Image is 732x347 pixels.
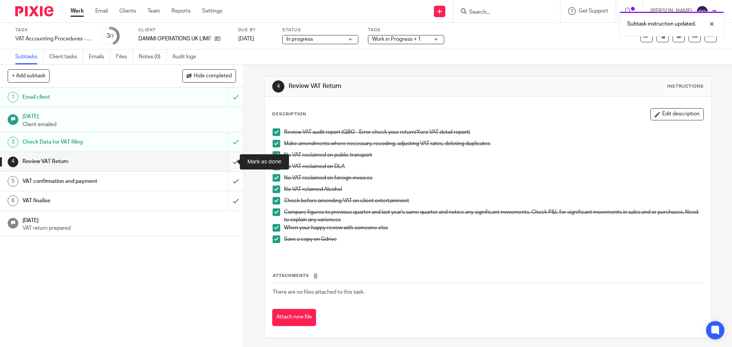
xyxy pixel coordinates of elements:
[627,20,696,28] p: Subtask instruction updated.
[238,36,254,42] span: [DATE]
[272,309,316,326] button: Attach new file
[22,176,154,187] h1: VAT confirmation and payment
[282,27,358,33] label: Status
[148,7,160,15] a: Team
[182,69,236,82] button: Hide completed
[8,137,18,147] div: 3
[286,37,313,42] span: In progress
[202,7,222,15] a: Settings
[272,111,306,117] p: Description
[284,224,703,232] p: When your happy review with someone else
[22,215,236,224] h1: [DATE]
[8,92,18,102] div: 1
[15,35,91,43] div: VAT Accounting Procedures - Apr, Jul, Oct &amp; Jan
[372,37,421,42] span: Work in Progress + 1
[284,163,703,170] p: No VAT reclaimed on DLA
[284,151,703,159] p: No VAT reclaimed on public transport
[273,273,309,278] span: Attachments
[284,208,703,224] p: Compare figures to previous quarter and last year's same quarter and notice any significant movem...
[172,50,202,64] a: Audit logs
[138,27,229,33] label: Client
[22,121,236,128] p: Client emailed
[284,140,703,147] p: Make amendments where necessary, recoding, adjusting VAT rates, deleting duplicates
[273,289,364,295] span: There are no files attached to this task.
[15,35,91,43] div: VAT Accounting Procedures - Apr, [DATE], Oct & Jan
[89,50,110,64] a: Emails
[696,5,708,18] img: svg%3E
[71,7,84,15] a: Work
[194,73,232,79] span: Hide completed
[284,197,703,205] p: Check before amending VAT on client entertainment
[22,91,154,103] h1: Email client
[15,50,43,64] a: Subtasks
[8,195,18,206] div: 6
[49,50,83,64] a: Client tasks
[15,6,53,16] img: Pixie
[650,108,704,120] button: Edit description
[110,34,114,38] small: /7
[238,27,273,33] label: Due by
[22,224,236,232] p: VAT return prepared
[119,7,136,15] a: Clients
[22,111,236,120] h1: [DATE]
[667,83,704,90] div: Instructions
[172,7,191,15] a: Reports
[284,235,703,243] p: Save a copy on Gdrive
[8,176,18,187] div: 5
[22,156,154,167] h1: Review VAT Return
[139,50,167,64] a: Notes (0)
[8,157,18,167] div: 4
[95,7,108,15] a: Email
[106,32,114,40] div: 3
[272,80,284,93] div: 4
[22,136,154,148] h1: Check Data for VAT filing
[22,195,154,206] h1: VAT finalise
[116,50,133,64] a: Files
[15,27,91,33] label: Task
[284,128,703,136] p: Review VAT audit report (QBO - Error check your return/Xero VAT detail report)
[8,69,50,82] button: + Add subtask
[284,185,703,193] p: No VAT rclaimed Alcohol
[284,174,703,182] p: No VAT reclaimed on foreign invoices
[289,82,504,90] h1: Review VAT Return
[138,35,211,43] p: DANIMI OPERATIONS UK LIMITED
